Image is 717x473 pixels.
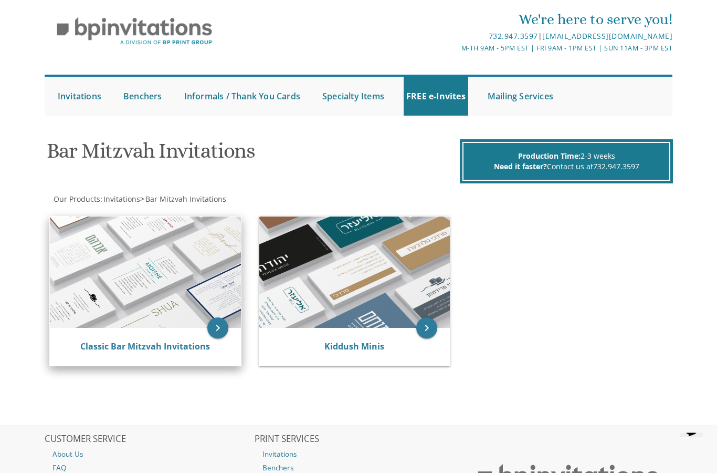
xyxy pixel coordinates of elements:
a: 732.947.3597 [489,32,538,42]
a: Benchers [121,77,165,116]
a: Informals / Thank You Cards [182,77,303,116]
span: Invitations [103,194,140,204]
span: > [140,194,226,204]
a: Bar Mitzvah Invitations [144,194,226,204]
a: Mailing Services [485,77,556,116]
a: keyboard_arrow_right [207,318,228,339]
a: Classic Bar Mitzvah Invitations [80,341,210,353]
a: keyboard_arrow_right [416,318,437,339]
a: Invitations [55,77,104,116]
span: Production Time: [518,151,581,161]
div: | [255,30,673,43]
a: 732.947.3597 [593,162,639,172]
div: : [45,194,358,205]
a: FREE e-Invites [404,77,468,116]
a: Invitations [102,194,140,204]
span: Bar Mitzvah Invitations [145,194,226,204]
div: M-Th 9am - 5pm EST | Fri 9am - 1pm EST | Sun 11am - 3pm EST [255,43,673,54]
div: We're here to serve you! [255,9,673,30]
iframe: chat widget [676,433,711,467]
h2: CUSTOMER SERVICE [45,435,253,445]
span: Need it faster? [494,162,547,172]
div: 2-3 weeks Contact us at [462,142,670,181]
img: Kiddush Minis [259,217,450,328]
img: Classic Bar Mitzvah Invitations [50,217,241,329]
img: BP Invitation Loft [45,10,225,54]
a: [EMAIL_ADDRESS][DOMAIN_NAME] [542,32,672,42]
a: Our Products [52,194,100,204]
a: Specialty Items [320,77,387,116]
h2: PRINT SERVICES [255,435,463,445]
a: Invitations [255,448,463,461]
h1: Bar Mitzvah Invitations [47,140,458,171]
a: About Us [45,448,253,461]
a: Kiddush Minis [324,341,384,353]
